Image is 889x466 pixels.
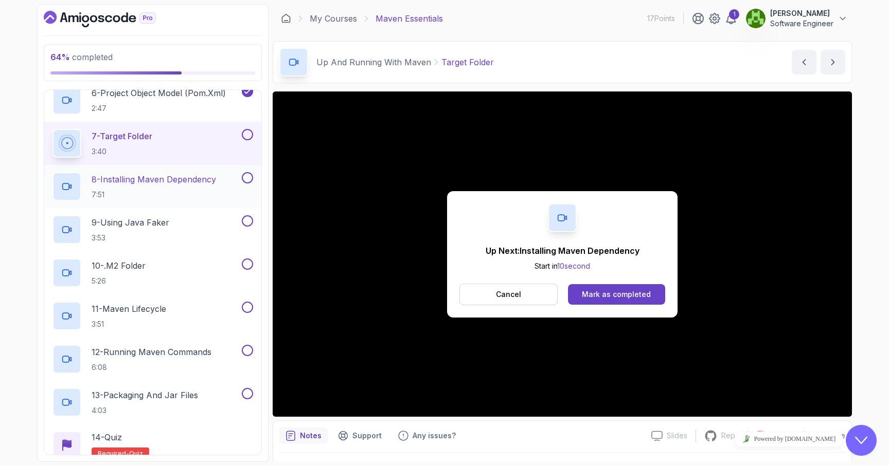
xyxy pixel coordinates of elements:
p: Support [352,431,382,441]
a: 1 [725,12,737,25]
p: 17 Points [647,13,675,24]
p: Software Engineer [770,18,833,29]
p: 8 - Installing Maven Dependency [92,173,216,185]
span: completed [50,52,113,62]
button: 7-Target Folder3:40 [52,129,253,158]
p: 7 - Target Folder [92,130,152,142]
span: Required- [98,450,129,458]
a: Dashboard [281,13,291,24]
span: 64 % [50,52,70,62]
p: 3:40 [92,146,152,157]
p: 7:51 [92,190,216,200]
a: Dashboard [44,11,180,27]
button: 8-Installing Maven Dependency7:51 [52,172,253,201]
p: Cancel [496,289,521,300]
button: 10-.m2 Folder5:26 [52,258,253,287]
p: Start in [486,261,639,271]
p: [PERSON_NAME] [770,8,833,18]
span: 10 second [557,262,590,270]
p: 6:08 [92,362,211,372]
p: Up Next: Installing Maven Dependency [486,245,639,257]
p: 2:47 [92,103,226,114]
div: Mark as completed [582,289,651,300]
button: 14-QuizRequired-quiz [52,431,253,460]
a: My Courses [310,12,357,25]
button: Mark as completed [568,284,665,305]
button: Cancel [459,284,558,305]
p: 13 - Packaging And Jar Files [92,389,198,401]
img: user profile image [746,9,766,28]
button: 6-Project Object Model (pom.xml)2:47 [52,86,253,115]
button: 11-Maven Lifecycle3:51 [52,302,253,330]
p: Notes [300,431,322,441]
button: Feedback button [392,427,462,444]
button: previous content [792,50,816,74]
button: next content [821,50,845,74]
button: 12-Running Maven Commands6:08 [52,345,253,374]
p: Any issues? [413,431,456,441]
iframe: 7 - Target folder [273,91,852,417]
p: 6 - Project Object Model (pom.xml) [92,87,226,99]
p: 12 - Running Maven Commands [92,346,211,358]
p: Target Folder [441,56,494,68]
p: 3:51 [92,319,166,329]
span: quiz [129,450,143,458]
p: Maven Essentials [376,12,443,25]
p: Up And Running With Maven [316,56,431,68]
p: 4:03 [92,405,198,416]
p: 11 - Maven Lifecycle [92,303,166,315]
button: 13-Packaging And Jar Files4:03 [52,388,253,417]
button: Support button [332,427,388,444]
p: Slides [667,431,687,441]
iframe: chat widget [846,425,879,456]
p: 10 - .m2 Folder [92,259,146,272]
button: notes button [279,427,328,444]
p: 14 - Quiz [92,431,122,443]
button: 9-Using Java Faker3:53 [52,215,253,244]
div: 1 [729,9,739,20]
button: user profile image[PERSON_NAME]Software Engineer [745,8,848,29]
p: 5:26 [92,276,146,286]
p: 9 - Using Java Faker [92,216,169,229]
p: 3:53 [92,233,169,243]
iframe: chat widget [699,427,879,451]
